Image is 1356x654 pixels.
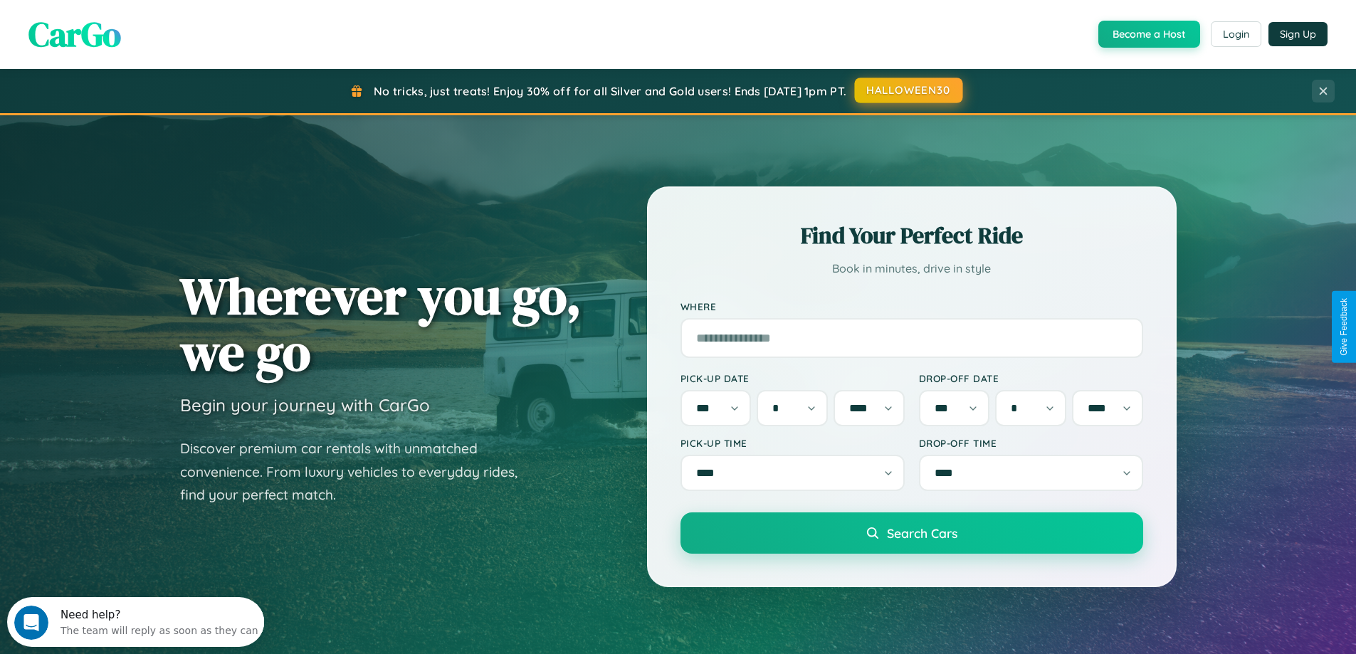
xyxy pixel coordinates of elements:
[53,23,251,38] div: The team will reply as soon as they can
[919,372,1143,384] label: Drop-off Date
[6,6,265,45] div: Open Intercom Messenger
[680,300,1143,312] label: Where
[7,597,264,647] iframe: Intercom live chat discovery launcher
[919,437,1143,449] label: Drop-off Time
[680,220,1143,251] h2: Find Your Perfect Ride
[1098,21,1200,48] button: Become a Host
[14,606,48,640] iframe: Intercom live chat
[180,394,430,416] h3: Begin your journey with CarGo
[1268,22,1328,46] button: Sign Up
[855,78,963,103] button: HALLOWEEN30
[180,437,536,507] p: Discover premium car rentals with unmatched convenience. From luxury vehicles to everyday rides, ...
[680,372,905,384] label: Pick-up Date
[680,258,1143,279] p: Book in minutes, drive in style
[374,84,846,98] span: No tricks, just treats! Enjoy 30% off for all Silver and Gold users! Ends [DATE] 1pm PT.
[180,268,582,380] h1: Wherever you go, we go
[680,437,905,449] label: Pick-up Time
[1211,21,1261,47] button: Login
[53,12,251,23] div: Need help?
[680,512,1143,554] button: Search Cars
[887,525,957,541] span: Search Cars
[1339,298,1349,356] div: Give Feedback
[28,11,121,58] span: CarGo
